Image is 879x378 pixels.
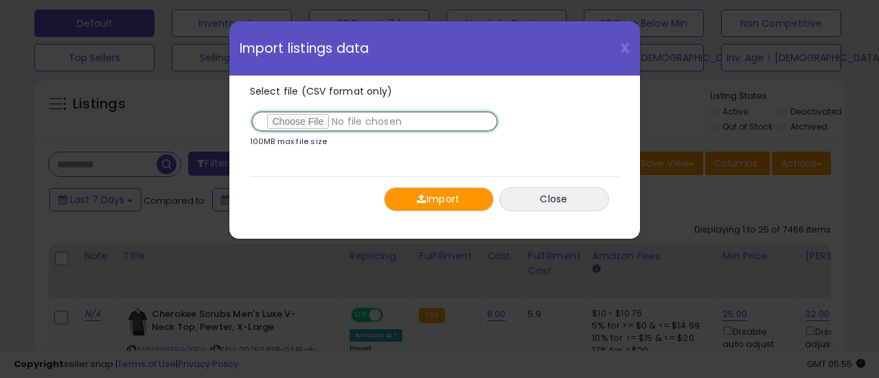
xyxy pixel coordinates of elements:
[499,187,609,211] button: Close
[620,38,630,58] span: X
[250,84,393,98] span: Select file (CSV format only)
[384,187,494,211] button: Import
[250,138,328,145] p: 100MB max file size
[240,42,369,55] span: Import listings data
